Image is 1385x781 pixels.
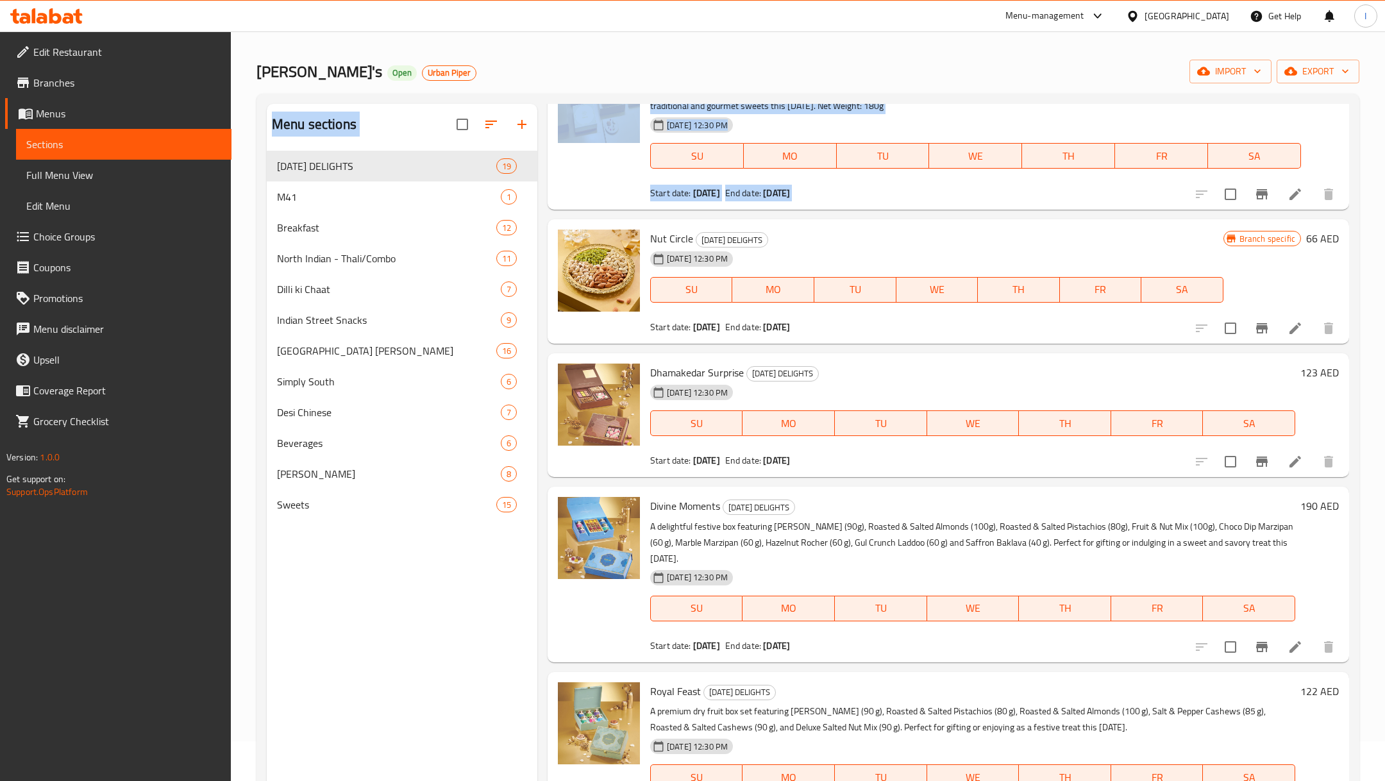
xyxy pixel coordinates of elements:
span: SA [1208,599,1290,617]
span: M41 [277,189,501,205]
span: SU [656,147,739,165]
a: Edit menu item [1288,321,1303,336]
b: [DATE] [763,185,790,201]
a: Coupons [5,252,231,283]
button: TU [837,143,930,169]
span: WE [932,414,1014,433]
img: Divine Moments [558,497,640,579]
span: 6 [501,437,516,449]
h6: 123 AED [1300,364,1339,382]
span: End date: [725,637,761,654]
button: FR [1111,596,1204,621]
a: Upsell [5,344,231,375]
div: items [496,251,517,266]
span: [DATE] 12:30 PM [662,119,733,131]
a: Coverage Report [5,375,231,406]
span: Sections [516,18,553,33]
span: Dhamakedar Surprise [650,363,744,382]
a: Branches [5,67,231,98]
li: / [303,18,307,33]
span: Dilli ki Chaat [277,281,501,297]
div: Open [387,65,417,81]
b: [DATE] [763,637,790,654]
span: SA [1146,280,1218,299]
button: FR [1115,143,1208,169]
h6: 66 AED [1306,230,1339,248]
a: Full Menu View [16,160,231,190]
span: Upsell [33,352,221,367]
span: Indian Street Snacks [277,312,501,328]
button: SA [1203,596,1295,621]
img: Nut Circle [558,230,640,312]
li: / [447,18,451,33]
span: 19 [497,160,516,172]
span: [DATE] 12:30 PM [662,253,733,265]
span: SU [656,599,737,617]
div: items [501,405,517,420]
button: Branch-specific-item [1246,446,1277,477]
span: Coverage Report [33,383,221,398]
div: Meetha Mazaa [277,466,501,482]
b: [DATE] [693,637,720,654]
button: MO [732,277,814,303]
span: Royal Feast [650,682,701,701]
h6: 190 AED [1300,497,1339,515]
button: WE [929,143,1022,169]
a: Menus [457,17,501,34]
span: Start date: [650,452,691,469]
div: [GEOGRAPHIC_DATA] [PERSON_NAME]16 [267,335,537,366]
button: FR [1111,410,1204,436]
div: items [501,466,517,482]
span: FR [1120,147,1203,165]
span: TU [840,414,922,433]
span: TH [1024,599,1106,617]
span: Edit Menu [26,198,221,214]
span: Divine Moments [650,496,720,516]
span: WE [932,599,1014,617]
span: import [1200,63,1261,80]
span: Get support on: [6,471,65,487]
span: WE [902,280,973,299]
span: Select to update [1217,181,1244,208]
span: Branches [33,75,221,90]
span: Select to update [1217,448,1244,475]
span: export [1287,63,1349,80]
div: items [501,281,517,297]
span: Simply South [277,374,501,389]
span: Sections [26,137,221,152]
span: FR [1116,414,1198,433]
span: TH [983,280,1055,299]
span: [DATE] DELIGHTS [277,158,496,174]
div: Dilli ki Chaat7 [267,274,537,305]
button: MO [743,596,835,621]
button: Branch-specific-item [1246,632,1277,662]
span: SA [1208,414,1290,433]
span: 12 [497,222,516,234]
span: Version: [6,449,38,466]
b: [DATE] [693,185,720,201]
div: Sweets [277,497,496,512]
b: [DATE] [763,319,790,335]
div: items [501,435,517,451]
span: Open [387,67,417,78]
button: TH [1019,596,1111,621]
button: TH [978,277,1060,303]
span: [PERSON_NAME]'s [256,57,382,86]
div: [PERSON_NAME]8 [267,458,537,489]
span: TH [1027,147,1110,165]
span: Start date: [650,185,691,201]
h6: 122 AED [1300,682,1339,700]
span: TU [840,599,922,617]
span: MO [737,280,809,299]
span: Restaurants management [328,18,442,33]
span: FR [1116,599,1198,617]
div: [GEOGRAPHIC_DATA] [1145,9,1229,23]
button: delete [1313,446,1344,477]
button: import [1189,60,1272,83]
div: Indian Street Snacks9 [267,305,537,335]
div: Menu-management [1005,8,1084,24]
a: Choice Groups [5,221,231,252]
button: TU [814,277,896,303]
